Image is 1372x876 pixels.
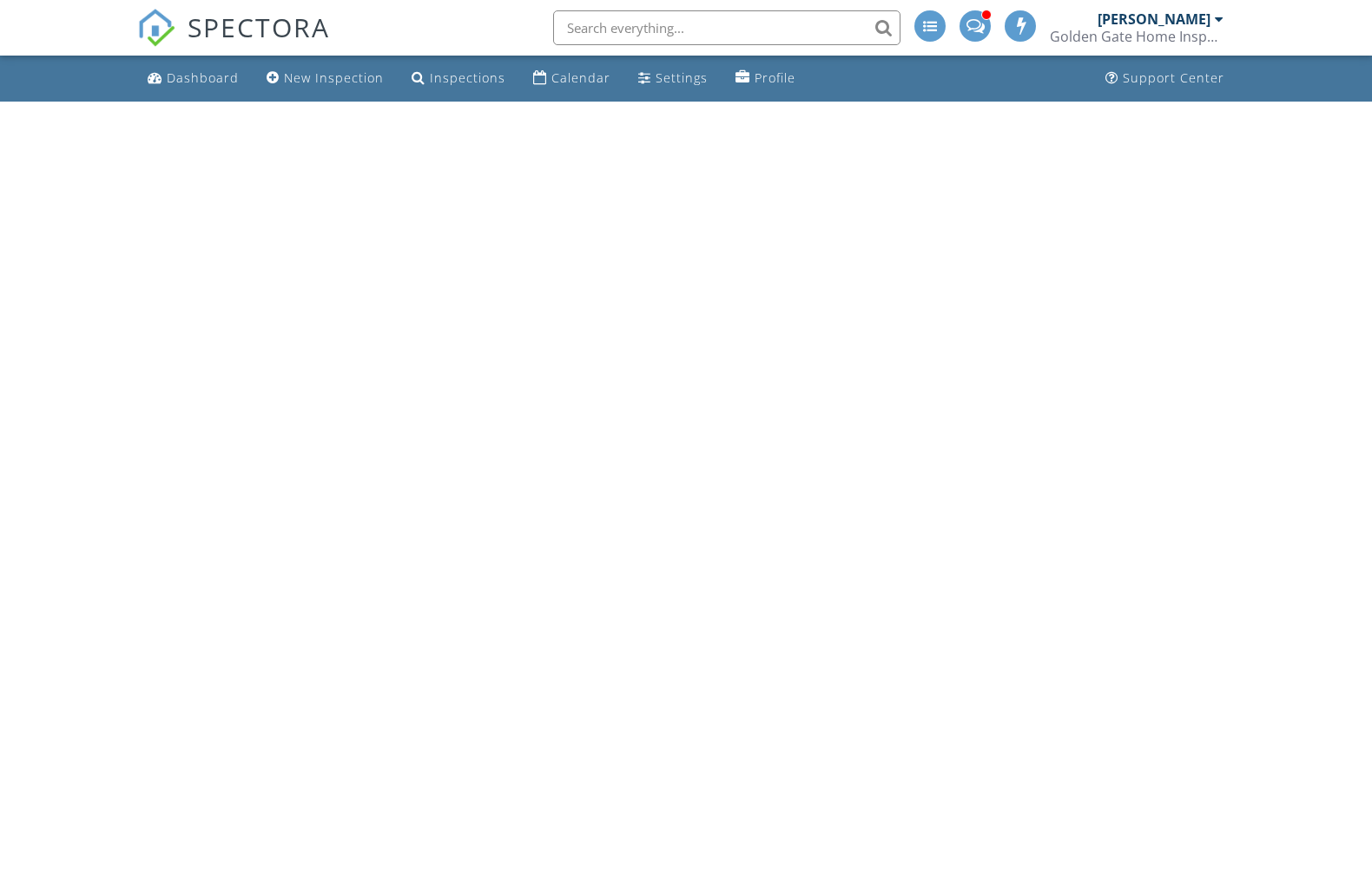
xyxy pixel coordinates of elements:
[141,63,246,95] a: Dashboard
[1050,28,1224,45] div: Golden Gate Home Inspections
[137,23,330,60] a: SPECTORA
[1098,10,1210,28] div: [PERSON_NAME]
[656,69,708,86] div: Settings
[137,9,175,47] img: The Best Home Inspection Software - Spectora
[260,63,391,95] a: New Inspection
[1098,63,1231,95] a: Support Center
[284,69,384,86] div: New Inspection
[167,69,239,86] div: Dashboard
[430,69,505,86] div: Inspections
[1123,69,1224,86] div: Support Center
[631,63,715,95] a: Settings
[755,69,795,86] div: Profile
[729,63,802,95] a: Profile
[188,9,330,45] span: SPECTORA
[553,10,900,45] input: Search everything...
[526,63,617,95] a: Calendar
[551,69,610,86] div: Calendar
[405,63,512,95] a: Inspections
